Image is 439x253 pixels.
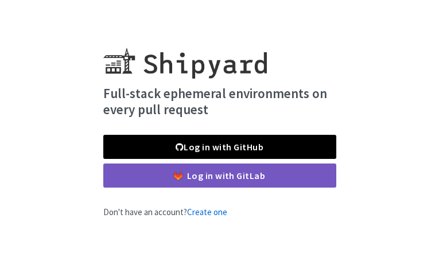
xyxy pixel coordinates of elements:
span: Don't have an account? [103,207,227,217]
a: Log in with GitLab [103,164,336,188]
h4: Full-stack ephemeral environments on every pull request [103,85,336,117]
a: Create one [187,207,227,217]
img: gitlab-color.svg [174,172,182,180]
img: Shipyard logo [103,34,267,79]
a: Log in with GitHub [103,135,336,159]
